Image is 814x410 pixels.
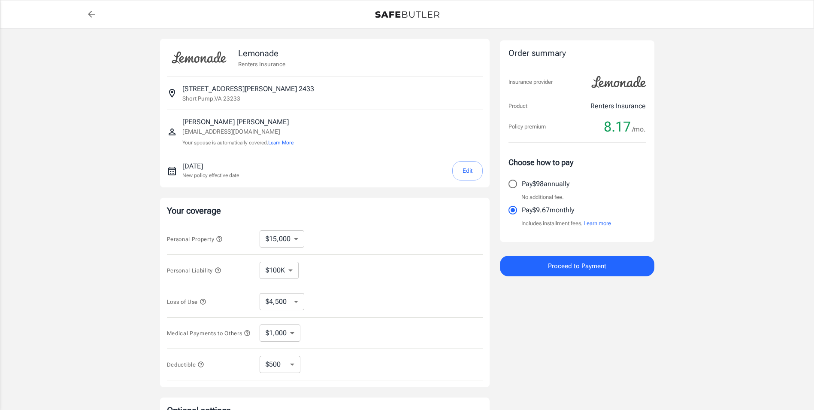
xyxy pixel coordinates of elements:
[167,359,205,370] button: Deductible
[167,297,206,307] button: Loss of Use
[632,123,646,135] span: /mo.
[604,118,631,135] span: 8.17
[500,256,654,276] button: Proceed to Payment
[167,361,205,368] span: Deductible
[167,166,177,176] svg: New policy start date
[238,60,285,68] p: Renters Insurance
[167,46,231,70] img: Lemonade
[167,299,206,305] span: Loss of Use
[508,47,646,60] div: Order summary
[590,101,646,111] p: Renters Insurance
[182,127,294,136] p: [EMAIL_ADDRESS][DOMAIN_NAME]
[83,6,100,23] a: back to quotes
[167,205,483,217] p: Your coverage
[587,70,651,94] img: Lemonade
[182,94,240,103] p: Short Pump , VA 23233
[167,267,221,274] span: Personal Liability
[508,122,546,131] p: Policy premium
[182,139,294,147] p: Your spouse is automatically covered.
[167,236,223,242] span: Personal Property
[522,179,569,189] p: Pay $98 annually
[182,171,239,179] p: New policy effective date
[167,265,221,275] button: Personal Liability
[452,161,483,181] button: Edit
[522,205,574,215] p: Pay $9.67 monthly
[508,102,527,110] p: Product
[167,88,177,98] svg: Insured address
[182,161,239,171] p: [DATE]
[167,234,223,244] button: Personal Property
[182,84,314,94] p: [STREET_ADDRESS][PERSON_NAME] 2433
[167,330,251,337] span: Medical Payments to Others
[268,139,294,147] button: Learn More
[238,47,285,60] p: Lemonade
[167,127,177,137] svg: Insured person
[508,78,553,86] p: Insurance provider
[167,328,251,338] button: Medical Payments to Others
[182,117,294,127] p: [PERSON_NAME] [PERSON_NAME]
[521,193,564,202] p: No additional fee.
[548,260,606,272] span: Proceed to Payment
[584,219,611,228] button: Learn more
[375,11,439,18] img: Back to quotes
[508,156,646,168] p: Choose how to pay
[521,219,611,228] p: Includes installment fees.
